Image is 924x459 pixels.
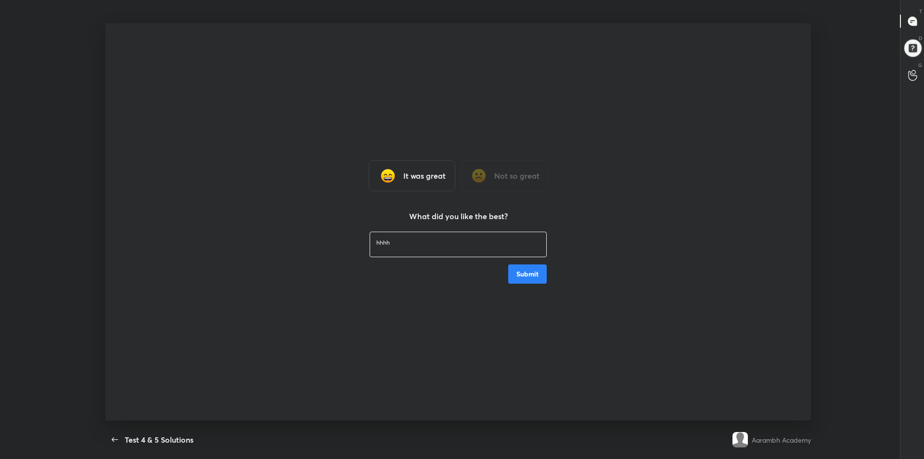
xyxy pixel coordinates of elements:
img: grinning_face_with_smiling_eyes_cmp.gif [378,166,398,185]
p: G [918,62,922,69]
p: T [919,8,922,15]
img: default.png [732,432,748,447]
h3: Not so great [494,170,539,182]
textarea: hhhh [376,238,540,248]
div: Test 4 & 5 Solutions [125,434,193,446]
img: frowning_face_cmp.gif [469,166,488,185]
h3: What did you like the best? [409,210,508,222]
p: D [919,35,922,42]
h3: It was great [403,170,446,182]
div: Aarambh Academy [752,435,811,445]
button: Submit [508,264,547,284]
